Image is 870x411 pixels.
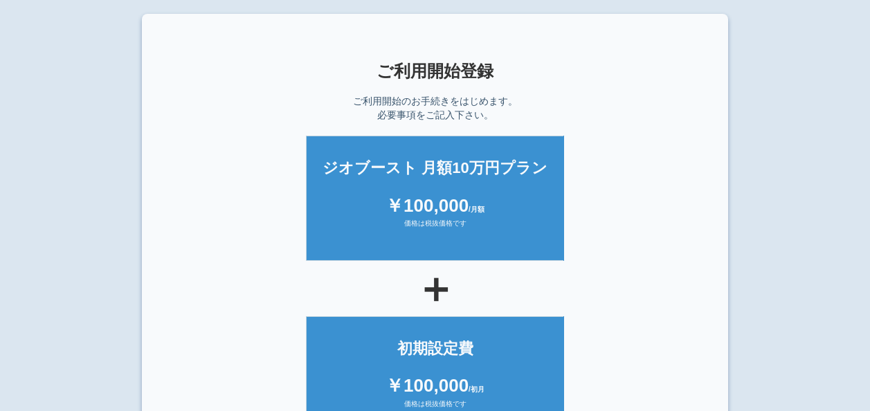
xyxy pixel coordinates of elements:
span: /月額 [469,205,484,213]
span: /初月 [469,385,484,393]
p: ご利用開始のお手続きをはじめます。 必要事項をご記入下さい。 [353,94,518,122]
div: 価格は税抜価格です [320,219,550,239]
h1: ご利用開始登録 [176,62,694,80]
div: ￥100,000 [320,193,550,219]
div: ジオブースト 月額10万円プラン [320,157,550,179]
div: ￥100,000 [320,373,550,399]
div: ＋ [176,268,694,309]
div: 初期設定費 [320,338,550,359]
